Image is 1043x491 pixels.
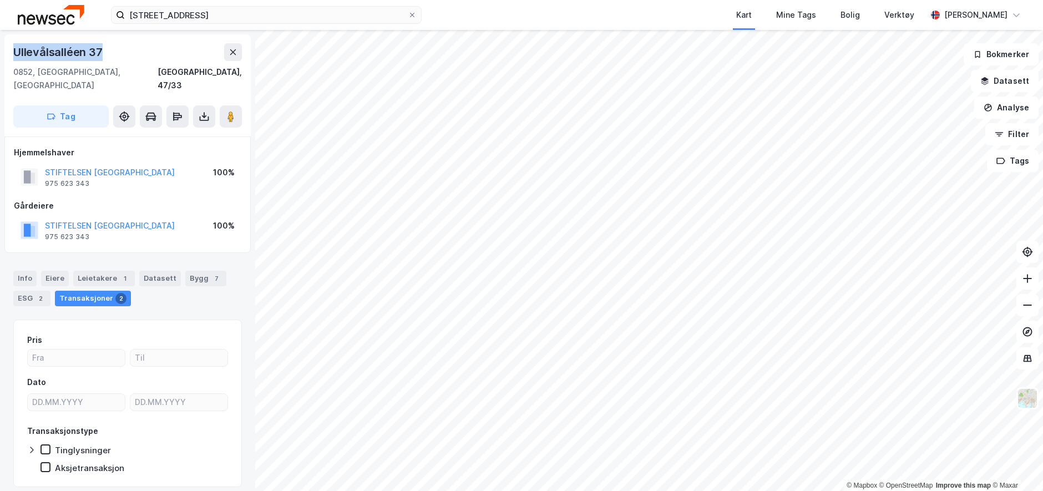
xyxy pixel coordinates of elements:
[736,8,752,22] div: Kart
[28,394,125,411] input: DD.MM.YYYY
[988,438,1043,491] div: Kontrollprogram for chat
[45,232,89,241] div: 975 623 343
[13,105,109,128] button: Tag
[884,8,914,22] div: Verktøy
[936,482,991,489] a: Improve this map
[944,8,1007,22] div: [PERSON_NAME]
[45,179,89,188] div: 975 623 343
[115,293,126,304] div: 2
[125,7,408,23] input: Søk på adresse, matrikkel, gårdeiere, leietakere eller personer
[55,445,111,455] div: Tinglysninger
[974,97,1039,119] button: Analyse
[971,70,1039,92] button: Datasett
[27,376,46,389] div: Dato
[13,65,158,92] div: 0852, [GEOGRAPHIC_DATA], [GEOGRAPHIC_DATA]
[139,271,181,286] div: Datasett
[27,333,42,347] div: Pris
[13,271,37,286] div: Info
[35,293,46,304] div: 2
[776,8,816,22] div: Mine Tags
[73,271,135,286] div: Leietakere
[27,424,98,438] div: Transaksjonstype
[13,43,105,61] div: Ullevålsalléen 37
[964,43,1039,65] button: Bokmerker
[130,350,227,366] input: Til
[213,219,235,232] div: 100%
[18,5,84,24] img: newsec-logo.f6e21ccffca1b3a03d2d.png
[14,199,241,212] div: Gårdeiere
[13,291,50,306] div: ESG
[55,463,124,473] div: Aksjetransaksjon
[985,123,1039,145] button: Filter
[847,482,877,489] a: Mapbox
[213,166,235,179] div: 100%
[879,482,933,489] a: OpenStreetMap
[55,291,131,306] div: Transaksjoner
[130,394,227,411] input: DD.MM.YYYY
[119,273,130,284] div: 1
[987,150,1039,172] button: Tags
[28,350,125,366] input: Fra
[158,65,242,92] div: [GEOGRAPHIC_DATA], 47/33
[14,146,241,159] div: Hjemmelshaver
[211,273,222,284] div: 7
[41,271,69,286] div: Eiere
[841,8,860,22] div: Bolig
[988,438,1043,491] iframe: Chat Widget
[1017,388,1038,409] img: Z
[185,271,226,286] div: Bygg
